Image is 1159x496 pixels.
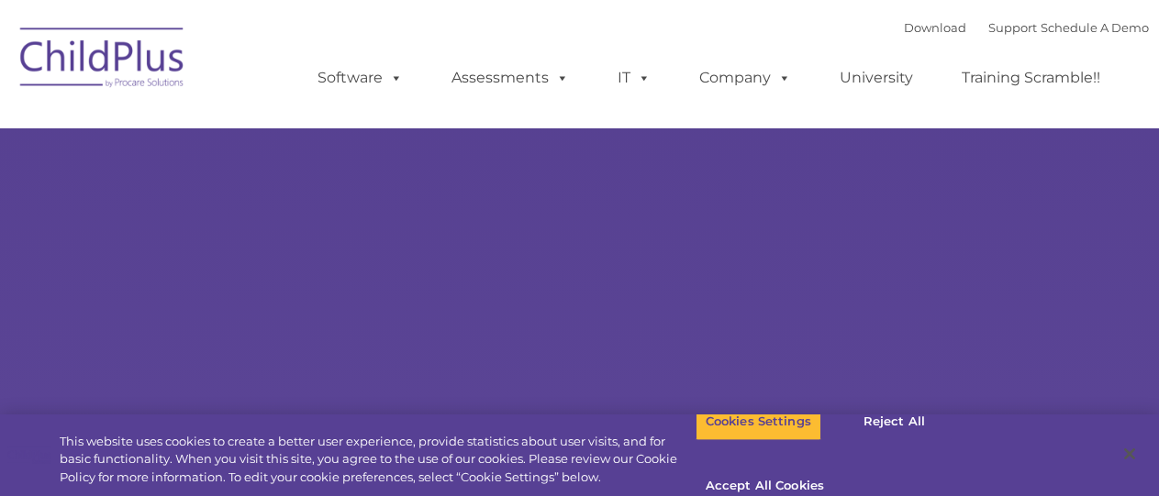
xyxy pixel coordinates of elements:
div: This website uses cookies to create a better user experience, provide statistics about user visit... [60,433,696,487]
img: ChildPlus by Procare Solutions [11,15,195,106]
a: IT [599,60,669,96]
a: Support [988,20,1037,35]
a: Download [904,20,966,35]
a: Training Scramble!! [943,60,1119,96]
a: Software [299,60,421,96]
a: Schedule A Demo [1041,20,1149,35]
a: University [821,60,931,96]
button: Cookies Settings [696,402,821,441]
button: Close [1109,434,1150,474]
button: Reject All [837,402,952,441]
a: Company [681,60,809,96]
font: | [904,20,1149,35]
a: Assessments [433,60,587,96]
